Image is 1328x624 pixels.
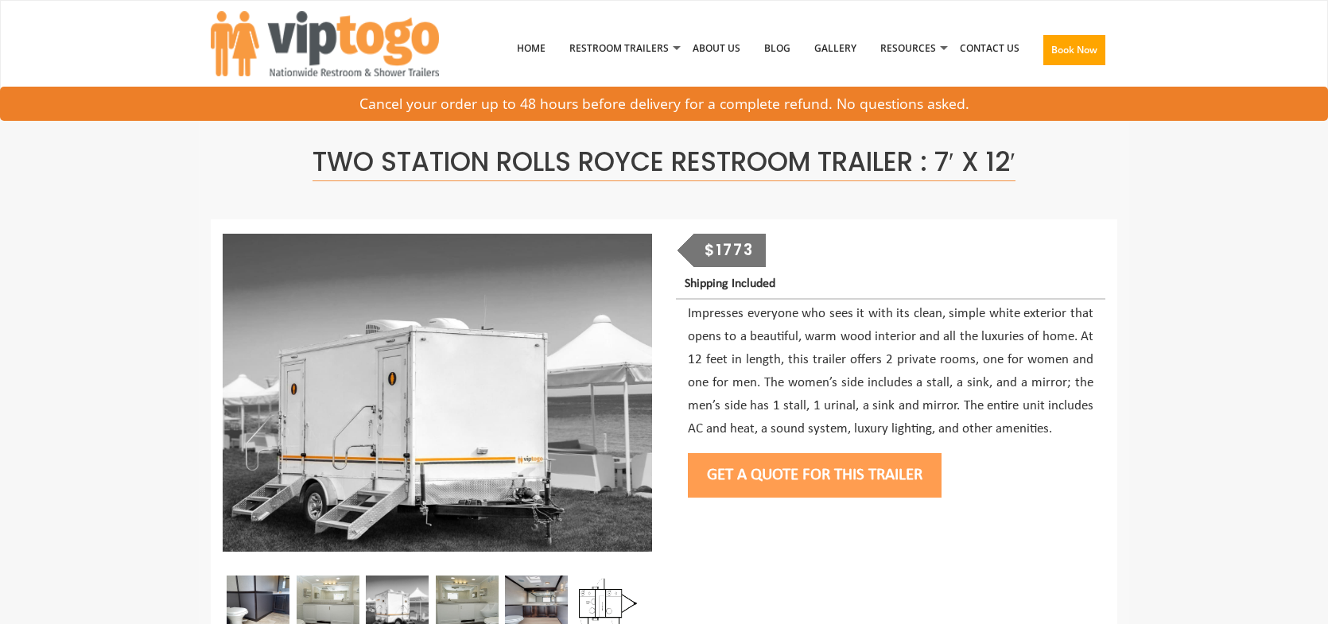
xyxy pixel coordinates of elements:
[681,7,752,90] a: About Us
[685,273,1105,295] p: Shipping Included
[505,7,557,90] a: Home
[688,303,1093,440] p: Impresses everyone who sees it with its clean, simple white exterior that opens to a beautiful, w...
[313,143,1015,181] span: Two Station Rolls Royce Restroom Trailer : 7′ x 12′
[688,467,942,483] a: Get a Quote for this Trailer
[868,7,948,90] a: Resources
[1031,7,1117,99] a: Book Now
[211,11,439,76] img: VIPTOGO
[802,7,868,90] a: Gallery
[948,7,1031,90] a: Contact Us
[693,234,767,267] div: $1773
[557,7,681,90] a: Restroom Trailers
[223,234,652,552] img: Side view of two station restroom trailer with separate doors for males and females
[1043,35,1105,65] button: Book Now
[688,453,942,498] button: Get a Quote for this Trailer
[752,7,802,90] a: Blog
